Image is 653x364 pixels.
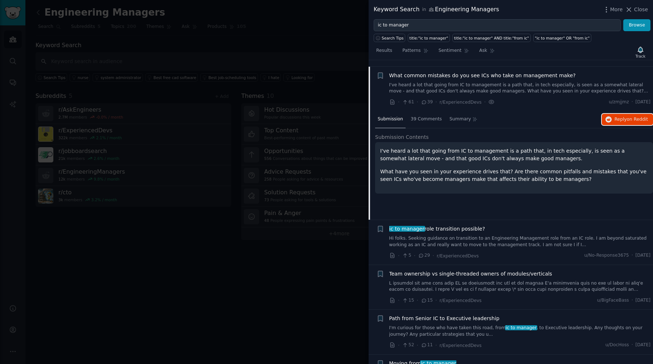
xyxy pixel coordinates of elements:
[632,297,633,304] span: ·
[454,36,529,41] div: title:"ic to manager" AND title:"from ic"
[609,99,629,106] span: u/zmjjmz
[389,325,651,338] a: I'm curious for those who have taken this road, fromic to manager, to Executive leadership. Any t...
[380,168,648,183] p: What have you seen in your experience drives that? Are there common pitfalls and mistakes that yo...
[402,252,411,259] span: 5
[389,235,651,248] a: Hi folks. Seeking guidance on transition to an Engineering Management role from an IC role. I am ...
[632,252,633,259] span: ·
[389,225,485,233] a: ic to managerrole transition possible?
[440,100,482,105] span: r/ExperiencedDevs
[633,45,648,60] button: Track
[417,297,418,304] span: ·
[408,34,450,42] a: title:"ic to manager"
[636,297,650,304] span: [DATE]
[417,342,418,349] span: ·
[374,5,499,14] div: Keyword Search Engineering Managers
[623,19,650,32] button: Browse
[435,297,437,304] span: ·
[636,99,650,106] span: [DATE]
[636,252,650,259] span: [DATE]
[402,342,414,348] span: 52
[432,252,434,260] span: ·
[603,6,623,13] button: More
[374,34,405,42] button: Search Tips
[376,47,392,54] span: Results
[533,34,591,42] a: "ic to manager" OR "from ic"
[627,117,648,122] span: on Reddit
[584,252,629,259] span: u/No-Response3675
[625,6,648,13] button: Close
[422,7,426,13] span: in
[439,47,461,54] span: Sentiment
[410,36,448,41] div: title:"ic to manager"
[421,297,433,304] span: 15
[437,253,479,258] span: r/ExperiencedDevs
[615,116,648,123] span: Reply
[435,98,437,106] span: ·
[411,116,442,123] span: 39 Comments
[414,252,415,260] span: ·
[479,47,487,54] span: Ask
[374,45,395,60] a: Results
[632,99,633,106] span: ·
[634,6,648,13] span: Close
[400,45,431,60] a: Patterns
[398,98,399,106] span: ·
[398,342,399,349] span: ·
[389,270,552,278] a: Team ownership vs single-threaded owners of modules/verticals
[484,98,485,106] span: ·
[418,252,430,259] span: 29
[636,54,645,59] div: Track
[402,99,414,106] span: 61
[597,297,629,304] span: u/BigFaceBass
[477,45,497,60] a: Ask
[436,45,472,60] a: Sentiment
[389,225,485,233] span: role transition possible?
[402,47,420,54] span: Patterns
[602,114,653,125] button: Replyon Reddit
[378,116,403,123] span: Submission
[434,55,486,60] span: r/EngineeringManagers
[382,36,404,41] span: Search Tips
[380,147,648,162] p: I've heard a lot that going from IC to management is a path that, in tech especially, is seen as ...
[452,34,531,42] a: title:"ic to manager" AND title:"from ic"
[389,226,425,232] span: ic to manager
[421,342,433,348] span: 11
[375,133,429,141] span: Submission Contents
[389,315,500,322] a: Path from Senior IC to Executive leadership
[374,19,621,32] input: Try a keyword related to your business
[605,342,629,348] span: u/DocHoss
[389,82,651,95] a: I've heard a lot that going from IC to management is a path that, in tech especially, is seen as ...
[610,6,623,13] span: More
[440,298,482,303] span: r/ExperiencedDevs
[421,99,433,106] span: 39
[389,72,576,79] a: What common mistakes do you see ICs who take on management make?
[417,98,418,106] span: ·
[440,343,482,348] span: r/ExperiencedDevs
[402,297,414,304] span: 15
[449,116,471,123] span: Summary
[398,252,399,260] span: ·
[435,342,437,349] span: ·
[505,325,537,330] span: ic to manager
[398,297,399,304] span: ·
[535,36,590,41] div: "ic to manager" OR "from ic"
[389,280,651,293] a: L ipsumdol sit ame cons adip EL se doeiusmodt inc utl et dol magnaa E'a minimvenia quis no exe ul...
[632,342,633,348] span: ·
[636,342,650,348] span: [DATE]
